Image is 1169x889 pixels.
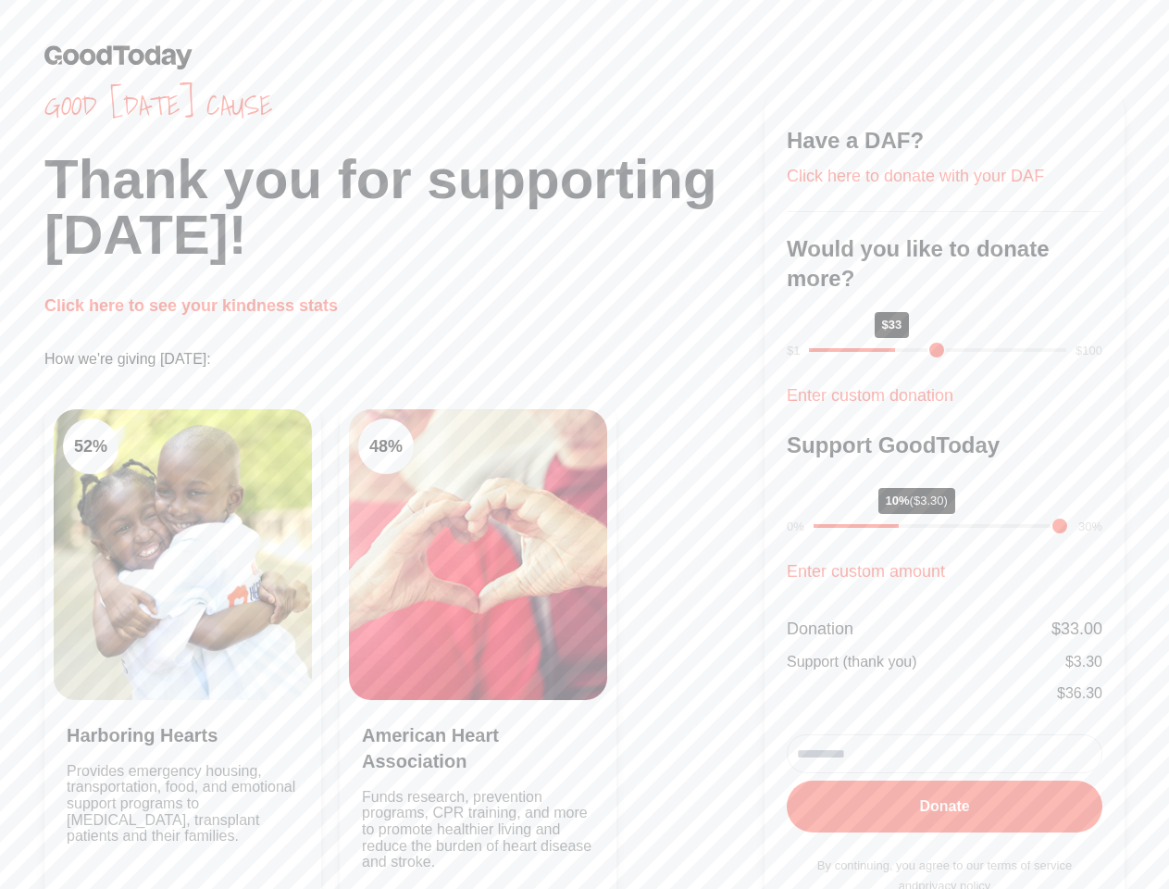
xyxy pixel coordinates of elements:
a: Enter custom amount [787,562,945,581]
div: $1 [787,342,800,360]
span: Good [DATE] cause [44,89,765,122]
div: 52 % [63,419,118,474]
div: $ [1057,682,1102,705]
div: 48 % [358,419,414,474]
span: ($3.30) [910,494,948,507]
span: 33.00 [1061,620,1102,638]
img: Clean Cooking Alliance [349,409,607,700]
div: Donation [787,616,853,642]
a: Click here to see your kindness stats [44,296,338,315]
div: 30% [1078,518,1102,536]
h1: Thank you for supporting [DATE]! [44,152,765,263]
h3: American Heart Association [362,722,594,774]
img: Clean Air Task Force [54,409,312,700]
h3: Support GoodToday [787,431,1102,460]
p: How we're giving [DATE]: [44,348,765,370]
p: Funds research, prevention programs, CPR training, and more to promote healthier living and reduc... [362,789,594,870]
h3: Would you like to donate more? [787,234,1102,294]
div: $33 [875,312,910,338]
span: 3.30 [1074,654,1102,670]
a: Enter custom donation [787,386,953,405]
div: $ [1065,651,1102,673]
div: 10% [878,488,955,514]
a: Click here to donate with your DAF [787,167,1044,185]
div: Support (thank you) [787,651,917,673]
div: $100 [1076,342,1102,360]
h3: Harboring Hearts [67,722,299,748]
div: $ [1051,616,1102,642]
button: Donate [787,781,1102,833]
img: GoodToday [44,44,193,69]
h3: Have a DAF? [787,126,1102,156]
span: 36.30 [1065,685,1102,701]
div: 0% [787,518,804,536]
p: Provides emergency housing, transportation, food, and emotional support programs to [MEDICAL_DATA... [67,763,299,870]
